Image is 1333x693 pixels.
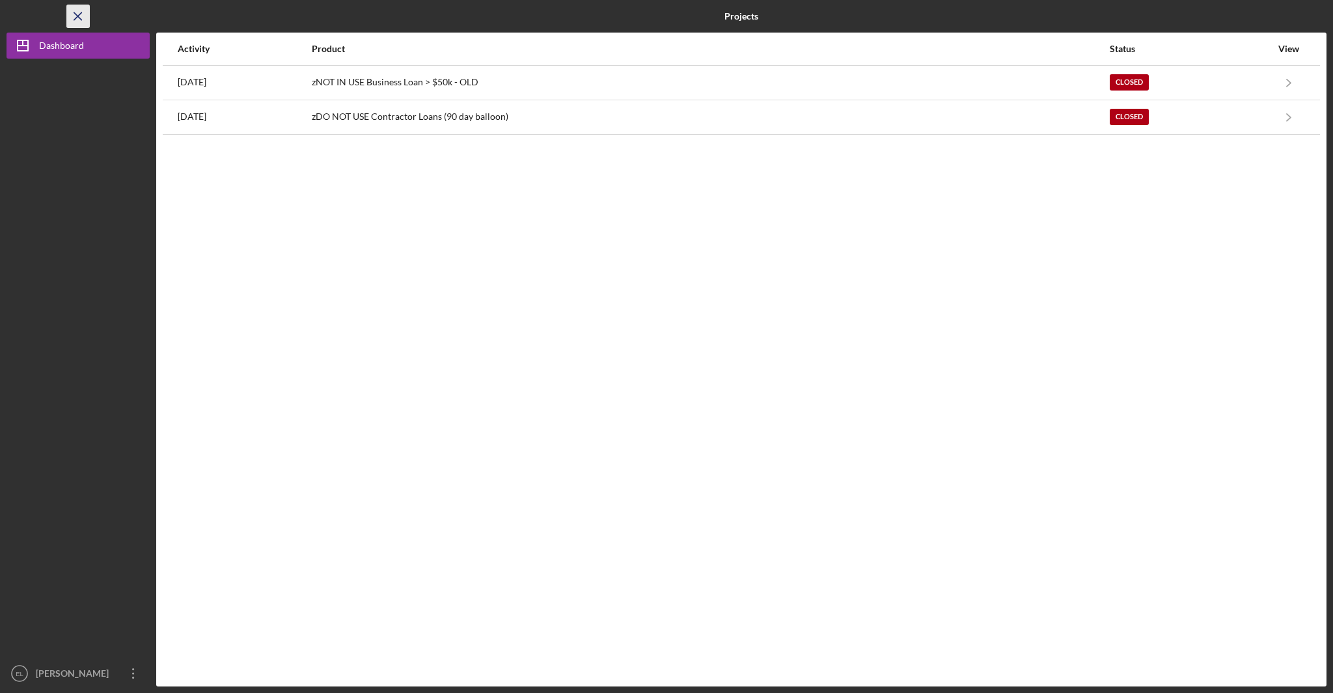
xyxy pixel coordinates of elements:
[1110,44,1271,54] div: Status
[724,11,758,21] b: Projects
[7,33,150,59] button: Dashboard
[16,670,23,677] text: EL
[1272,44,1305,54] div: View
[7,660,150,686] button: EL[PERSON_NAME]
[1110,74,1149,91] div: Closed
[39,33,84,62] div: Dashboard
[178,111,206,122] time: 2022-01-03 17:57
[1110,109,1149,125] div: Closed
[312,101,1108,134] div: zDO NOT USE Contractor Loans (90 day balloon)
[178,77,206,87] time: 2022-03-03 17:49
[178,44,310,54] div: Activity
[312,44,1108,54] div: Product
[312,66,1108,99] div: zNOT IN USE Business Loan > $50k - OLD
[33,660,117,690] div: [PERSON_NAME]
